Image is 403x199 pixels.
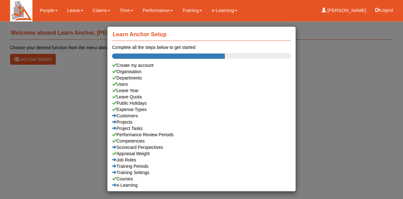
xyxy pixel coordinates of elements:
h4: Learn Anchor Setup [112,28,291,41]
a: Job Roles [112,157,291,163]
a: Scorecard Perspectives [112,144,291,150]
div: Create my account [112,62,291,68]
a: Customers [112,113,291,119]
a: Expense Types [112,106,291,113]
a: Leave Year [112,87,291,94]
a: Courses [112,176,291,182]
a: e-Learning [112,182,291,188]
a: Training Periods [112,163,291,169]
a: Project Tasks [112,125,291,132]
div: Complete all the steps below to get started [112,44,291,50]
a: Organisation [112,68,291,75]
a: Projects [112,119,291,125]
a: Training Settings [112,169,291,176]
a: Competencies [112,138,291,144]
a: Leave Quota [112,94,291,100]
a: Departments [112,75,291,81]
a: Performance Review Periods [112,132,291,138]
a: Public Holidays [112,100,291,106]
a: Appraisal Weight [112,150,291,157]
a: Users [112,81,291,87]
